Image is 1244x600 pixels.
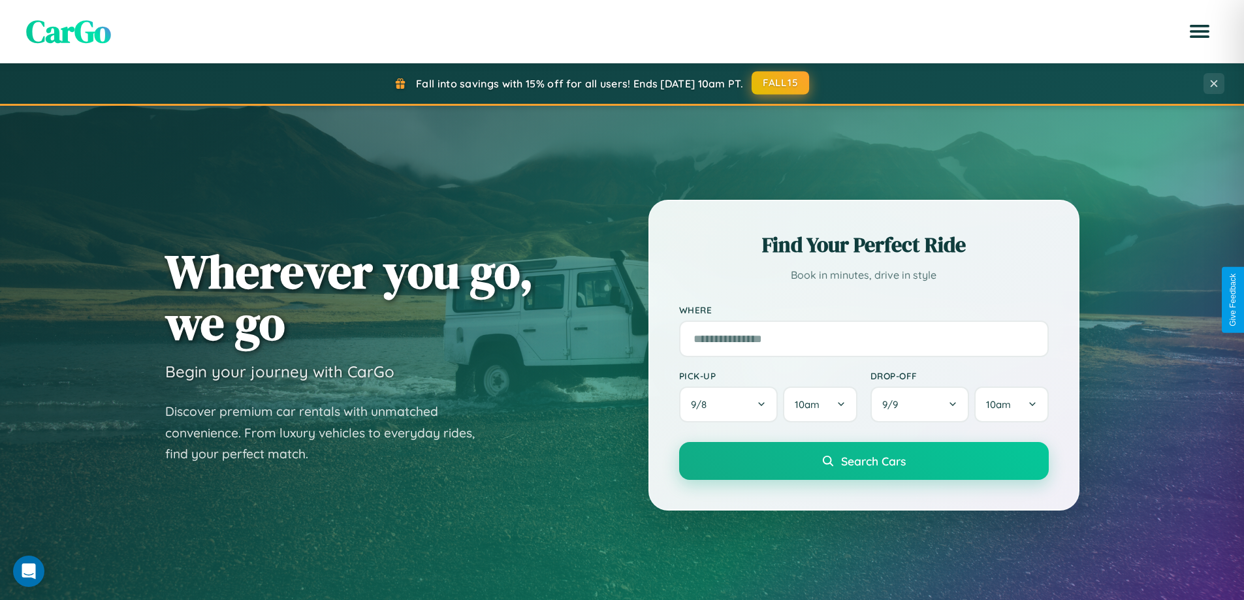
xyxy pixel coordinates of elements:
button: 10am [783,387,857,422]
button: 9/8 [679,387,778,422]
label: Drop-off [870,370,1049,381]
span: Search Cars [841,454,906,468]
button: 9/9 [870,387,970,422]
div: Give Feedback [1228,274,1237,326]
label: Pick-up [679,370,857,381]
span: 9 / 9 [882,398,904,411]
button: 10am [974,387,1048,422]
button: FALL15 [752,71,809,95]
h1: Wherever you go, we go [165,245,534,349]
h2: Find Your Perfect Ride [679,230,1049,259]
span: 10am [986,398,1011,411]
p: Discover premium car rentals with unmatched convenience. From luxury vehicles to everyday rides, ... [165,401,492,465]
span: CarGo [26,10,111,53]
span: 9 / 8 [691,398,713,411]
h3: Begin your journey with CarGo [165,362,394,381]
p: Book in minutes, drive in style [679,266,1049,285]
span: 10am [795,398,820,411]
button: Search Cars [679,442,1049,480]
button: Open menu [1181,13,1218,50]
div: Open Intercom Messenger [13,556,44,587]
span: Fall into savings with 15% off for all users! Ends [DATE] 10am PT. [416,77,743,90]
label: Where [679,304,1049,315]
